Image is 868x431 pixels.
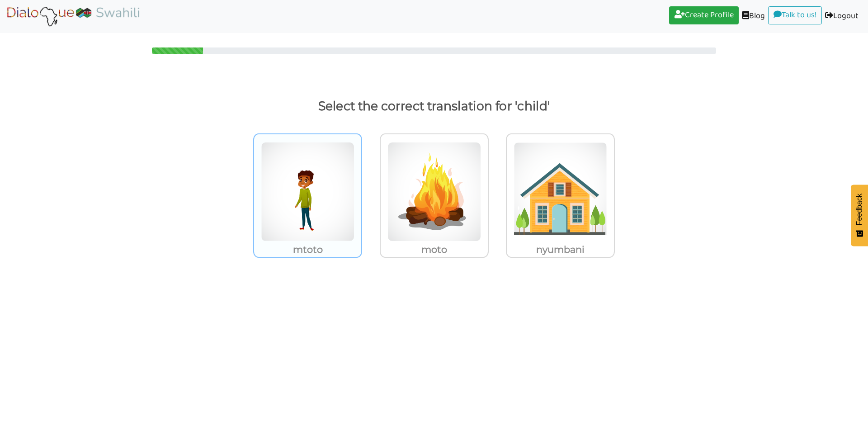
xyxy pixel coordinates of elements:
[507,242,614,258] p: nyumbani
[768,6,822,24] a: Talk to us!
[254,242,361,258] p: mtoto
[6,5,142,28] img: Select Course Page
[381,242,488,258] p: moto
[855,194,863,225] span: Feedback
[514,142,607,242] img: efie.png
[822,6,862,27] a: Logout
[669,6,739,24] a: Create Profile
[22,95,846,117] p: Select the correct translation for 'child'
[739,6,768,27] a: Blog
[261,142,354,242] img: akwaada.png
[387,142,481,242] img: gya.png
[851,185,868,246] button: Feedback - Show survey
